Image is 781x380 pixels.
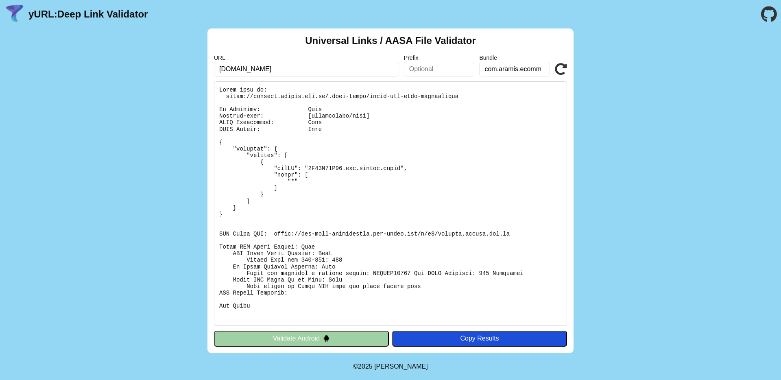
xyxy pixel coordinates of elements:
button: Validate Android [214,331,389,346]
div: Copy Results [396,335,563,342]
label: Prefix [404,55,475,61]
pre: Lorem ipsu do: sitam://consect.adipis.eli.se/.doei-tempo/incid-utl-etdo-magnaaliqua En Adminimv: ... [214,81,567,326]
input: Optional [404,62,475,76]
img: yURL Logo [4,4,25,25]
label: Bundle [479,55,550,61]
h2: Universal Links / AASA File Validator [305,35,476,46]
label: URL [214,55,399,61]
img: droidIcon.svg [323,335,330,342]
a: yURL:Deep Link Validator [28,9,148,20]
input: Optional [479,62,550,76]
a: Michael Ibragimchayev's Personal Site [374,363,428,370]
span: 2025 [358,363,373,370]
button: Copy Results [392,331,567,346]
footer: © [353,353,428,380]
input: Required [214,62,399,76]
